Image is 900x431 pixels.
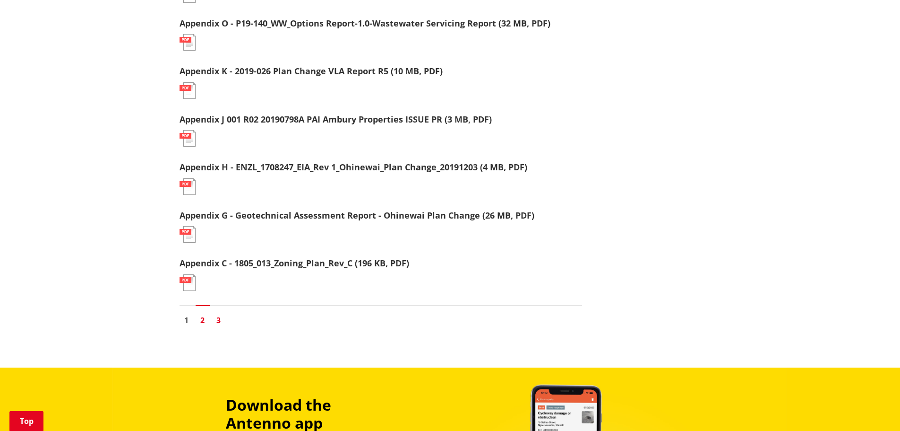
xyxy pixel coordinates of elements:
img: document-pdf.svg [180,226,196,243]
a: Go to page 1 [180,313,194,327]
a: Appendix J 001 R02 20190798A PAI Ambury Properties ISSUE PR (3 MB, PDF) [180,114,492,125]
a: Appendix G - Geotechnical Assessment Report - Ohinewai Plan Change (26 MB, PDF) [180,210,534,221]
a: Page 2 [196,313,210,327]
iframe: Messenger Launcher [857,391,891,425]
a: Appendix O - P19-140_WW_Options Report-1.0-Wastewater Servicing Report (32 MB, PDF) [180,18,550,29]
img: document-pdf.svg [180,82,196,99]
a: Appendix H - ENZL_1708247_EIA_Rev 1_Ohinewai_Plan Change_20191203 (4 MB, PDF) [180,161,527,173]
img: document-pdf.svg [180,274,196,291]
a: Top [9,411,43,431]
a: Go to page 3 [212,313,226,327]
a: Appendix K - 2019-026 Plan Change VLA Report R5 (10 MB, PDF) [180,65,443,77]
nav: Pagination [180,305,582,330]
img: document-pdf.svg [180,178,196,195]
img: document-pdf.svg [180,130,196,147]
img: document-pdf.svg [180,34,196,51]
a: Appendix C - 1805_013_Zoning_Plan_Rev_C (196 KB, PDF) [180,257,409,269]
